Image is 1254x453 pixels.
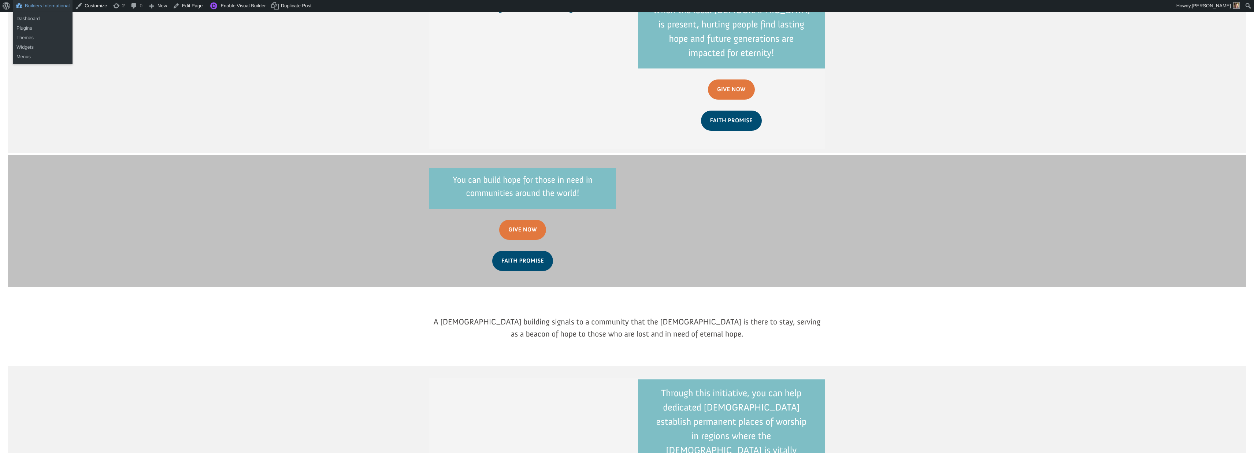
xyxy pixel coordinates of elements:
[429,17,616,122] iframe: Uruguay - Antonio Impact Story
[13,7,101,22] div: Bethel Assembly of [DEMOGRAPHIC_DATA] donated $1,000
[499,220,546,240] a: Give Now
[13,52,73,62] a: Menus
[1192,3,1231,8] span: [PERSON_NAME]
[104,15,136,28] button: Donate
[13,31,73,64] ul: Builders International
[13,14,73,23] a: Dashboard
[20,29,101,34] span: [DEMOGRAPHIC_DATA] , [GEOGRAPHIC_DATA]
[638,167,825,272] iframe: Taste of Hope Church Planting Resource Video
[13,23,101,28] div: to
[434,317,821,339] span: A [DEMOGRAPHIC_DATA] building signals to a community that the [DEMOGRAPHIC_DATA] is there to stay...
[492,251,553,271] a: Faith Promise
[13,42,73,52] a: Widgets
[13,23,73,33] a: Plugins
[13,29,18,34] img: US.png
[701,111,762,131] a: Faith Promise
[17,22,62,28] strong: Builders International
[453,175,593,198] span: You can build hope for those in need in communities around the world!
[13,33,73,42] a: Themes
[13,12,73,35] ul: Builders International
[708,79,755,100] a: Give Now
